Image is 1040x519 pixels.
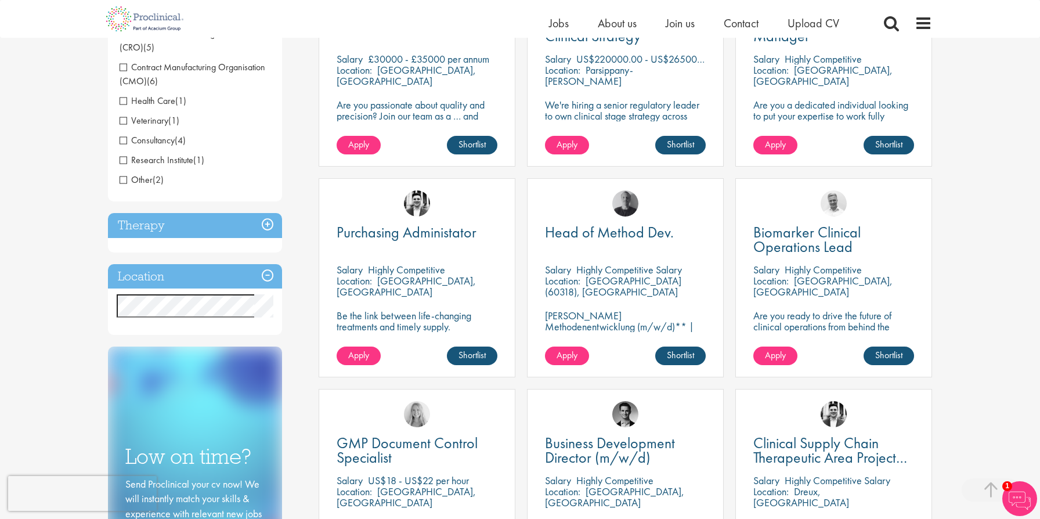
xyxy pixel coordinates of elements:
img: Edward Little [404,190,430,217]
span: (4) [175,134,186,146]
a: Apply [337,347,381,365]
span: Contract Manufacturing Organisation (CMO) [120,61,265,87]
p: Highly Competitive [368,263,445,276]
span: Health Care [120,95,186,107]
span: Location: [545,63,580,77]
span: Salary [753,263,779,276]
span: Consultancy [120,134,186,146]
a: Joshua Bye [821,190,847,217]
p: Are you a dedicated individual looking to put your expertise to work fully flexibly in a remote p... [753,99,914,132]
a: Shortlist [447,347,497,365]
h3: Therapy [108,213,282,238]
span: GMP Document Control Specialist [337,433,478,467]
span: Location: [753,485,789,498]
h3: Low on time? [125,445,265,468]
p: US$18 - US$22 per hour [368,474,469,487]
span: Location: [753,63,789,77]
span: Apply [348,138,369,150]
span: Salary [753,474,779,487]
span: Veterinary [120,114,168,127]
span: Biomarker Clinical Operations Lead [753,222,861,257]
a: GMP Document Control Specialist [337,436,497,465]
span: Apply [348,349,369,361]
span: (5) [143,41,154,53]
p: [GEOGRAPHIC_DATA], [GEOGRAPHIC_DATA] [753,274,893,298]
span: Apply [557,138,577,150]
a: Apply [753,347,797,365]
span: Health Care [120,95,175,107]
p: [GEOGRAPHIC_DATA] (60318), [GEOGRAPHIC_DATA] [545,274,681,298]
span: Salary [337,52,363,66]
a: Contract Clinical Data Manager [753,15,914,44]
p: Be the link between life-changing treatments and timely supply. [337,310,497,332]
span: Head of Method Dev. [545,222,674,242]
a: Purchasing Administator [337,225,497,240]
p: [GEOGRAPHIC_DATA], [GEOGRAPHIC_DATA] [337,274,476,298]
p: [GEOGRAPHIC_DATA], [GEOGRAPHIC_DATA] [753,63,893,88]
a: Shortlist [864,347,914,365]
span: Purchasing Administator [337,222,476,242]
p: [PERSON_NAME] Methodenentwicklung (m/w/d)** | Dauerhaft | Biowissenschaften | [GEOGRAPHIC_DATA] (... [545,310,706,365]
span: Consultancy [120,134,175,146]
span: Location: [545,485,580,498]
span: Salary [753,52,779,66]
a: Felix Zimmer [612,190,638,217]
span: Salary [545,263,571,276]
span: Research Institute [120,154,204,166]
span: Salary [545,474,571,487]
a: Apply [545,347,589,365]
p: [GEOGRAPHIC_DATA], [GEOGRAPHIC_DATA] [337,63,476,88]
span: Research Institute [120,154,193,166]
a: Contact [724,16,759,31]
img: Shannon Briggs [404,401,430,427]
p: [GEOGRAPHIC_DATA], [GEOGRAPHIC_DATA] [337,485,476,509]
span: Other [120,174,153,186]
p: Highly Competitive Salary [785,474,890,487]
p: Highly Competitive [785,52,862,66]
h3: Location [108,264,282,289]
span: Salary [337,474,363,487]
span: Salary [337,263,363,276]
p: Are you passionate about quality and precision? Join our team as a … and help ensure top-tier sta... [337,99,497,143]
a: Shortlist [655,136,706,154]
p: Parsippany-[PERSON_NAME][GEOGRAPHIC_DATA], [GEOGRAPHIC_DATA] [545,63,644,110]
p: Highly Competitive Salary [576,263,682,276]
img: Max Slevogt [612,401,638,427]
span: Location: [337,274,372,287]
span: (1) [193,154,204,166]
a: Apply [545,136,589,154]
span: Apply [557,349,577,361]
p: Are you ready to drive the future of clinical operations from behind the scenes? Looking to be in... [753,310,914,365]
a: Apply [337,136,381,154]
span: Clinical Supply Chain Therapeutic Area Project Manager [753,433,907,482]
span: 1 [1002,481,1012,491]
span: Other [120,174,164,186]
p: US$220000.00 - US$265000 per annum + Highly Competitive Salary [576,52,862,66]
iframe: reCAPTCHA [8,476,157,511]
p: [GEOGRAPHIC_DATA], [GEOGRAPHIC_DATA] [545,485,684,509]
span: (1) [168,114,179,127]
span: Jobs [549,16,569,31]
img: Chatbot [1002,481,1037,516]
a: About us [598,16,637,31]
img: Edward Little [821,401,847,427]
a: Clinical Supply Chain Therapeutic Area Project Manager [753,436,914,465]
a: Upload CV [788,16,839,31]
span: Business Development Director (m/w/d) [545,433,675,467]
span: Location: [545,274,580,287]
a: Shortlist [447,136,497,154]
span: Salary [545,52,571,66]
span: Location: [337,63,372,77]
a: Business Development Director (m/w/d) [545,436,706,465]
span: Location: [753,274,789,287]
span: Veterinary [120,114,179,127]
p: £30000 - £35000 per annum [368,52,489,66]
p: Dreux, [GEOGRAPHIC_DATA] [753,485,849,509]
